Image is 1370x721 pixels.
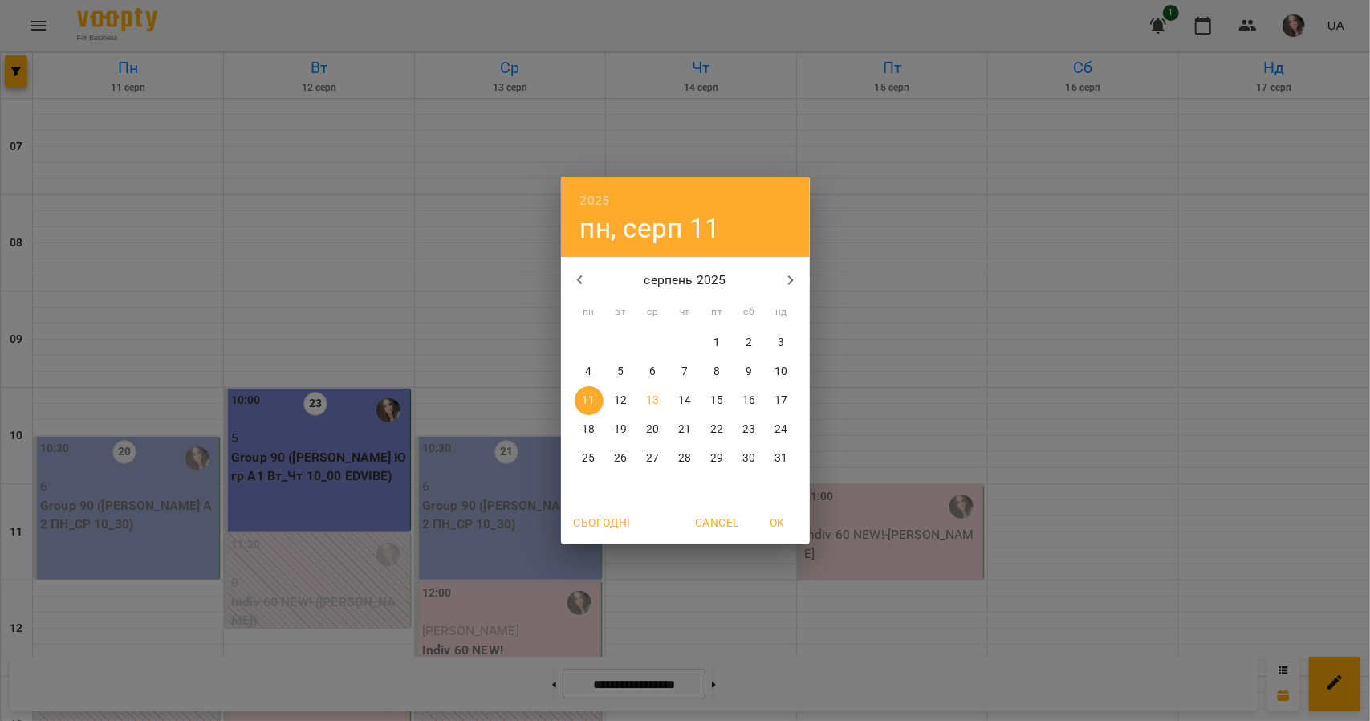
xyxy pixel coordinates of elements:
span: нд [767,304,796,320]
button: 24 [767,415,796,444]
button: 18 [575,415,604,444]
span: OK [758,513,797,532]
span: ср [639,304,668,320]
button: 13 [639,386,668,415]
p: 7 [681,364,688,380]
button: 29 [703,444,732,473]
p: 28 [678,450,691,466]
button: OK [752,508,803,537]
button: 6 [639,357,668,386]
p: 9 [746,364,752,380]
button: 23 [735,415,764,444]
p: 13 [646,393,659,409]
p: 10 [774,364,787,380]
button: 19 [607,415,636,444]
button: 16 [735,386,764,415]
p: 26 [614,450,627,466]
button: 8 [703,357,732,386]
p: 31 [774,450,787,466]
button: 2 [735,328,764,357]
p: 1 [713,335,720,351]
p: серпень 2025 [599,271,771,290]
p: 18 [582,422,595,438]
p: 16 [742,393,755,409]
span: сб [735,304,764,320]
button: 1 [703,328,732,357]
button: 30 [735,444,764,473]
button: 15 [703,386,732,415]
button: 27 [639,444,668,473]
p: 3 [778,335,784,351]
p: 4 [585,364,591,380]
button: Сьогодні [567,508,637,537]
button: 22 [703,415,732,444]
span: чт [671,304,700,320]
p: 19 [614,422,627,438]
button: 25 [575,444,604,473]
p: 8 [713,364,720,380]
p: 21 [678,422,691,438]
p: 14 [678,393,691,409]
p: 12 [614,393,627,409]
button: 14 [671,386,700,415]
button: 28 [671,444,700,473]
p: 5 [617,364,624,380]
p: 22 [710,422,723,438]
p: 6 [649,364,656,380]
button: 12 [607,386,636,415]
p: 30 [742,450,755,466]
p: 29 [710,450,723,466]
p: 27 [646,450,659,466]
button: 26 [607,444,636,473]
button: 7 [671,357,700,386]
span: Сьогодні [574,513,631,532]
button: 11 [575,386,604,415]
p: 15 [710,393,723,409]
button: 3 [767,328,796,357]
p: 2 [746,335,752,351]
button: 9 [735,357,764,386]
p: 23 [742,422,755,438]
p: 17 [774,393,787,409]
button: пн, серп 11 [580,212,721,245]
button: 2025 [580,189,610,212]
span: Cancel [695,513,738,532]
button: 21 [671,415,700,444]
button: 20 [639,415,668,444]
span: пн [575,304,604,320]
button: 5 [607,357,636,386]
span: пт [703,304,732,320]
button: 10 [767,357,796,386]
p: 20 [646,422,659,438]
button: 17 [767,386,796,415]
p: 25 [582,450,595,466]
p: 24 [774,422,787,438]
button: Cancel [689,508,745,537]
button: 4 [575,357,604,386]
button: 31 [767,444,796,473]
span: вт [607,304,636,320]
p: 11 [582,393,595,409]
